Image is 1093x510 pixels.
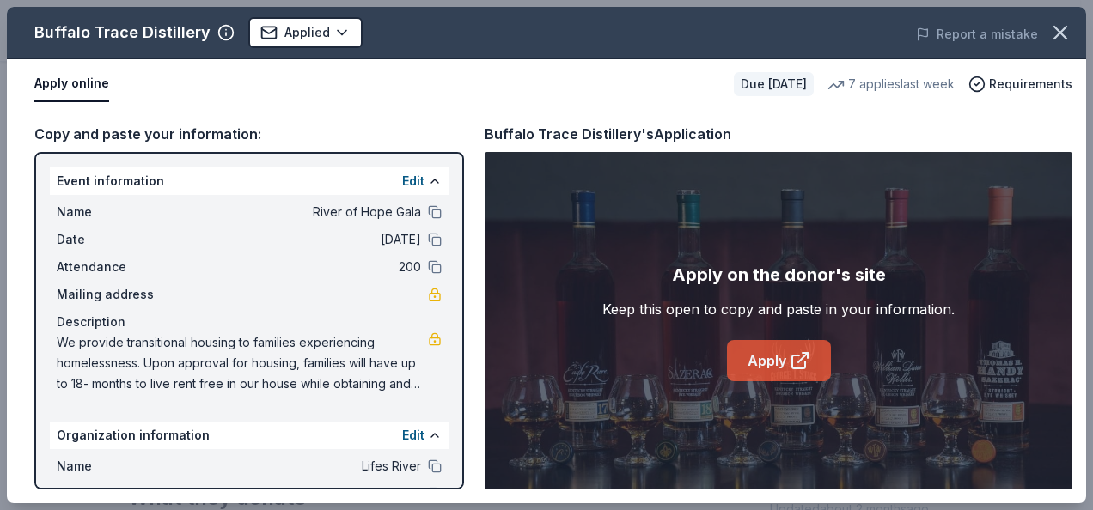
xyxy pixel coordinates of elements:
button: Edit [402,171,424,191]
span: We provide transitional housing to families experiencing homelessness. Upon approval for housing,... [57,332,428,394]
span: Attendance [57,257,172,277]
div: Description [57,312,442,332]
div: Buffalo Trace Distillery [34,19,211,46]
div: Organization information [50,422,449,449]
div: Keep this open to copy and paste in your information. [602,299,955,319]
a: Apply [727,340,831,381]
span: Fill in using "Edit" [336,487,421,501]
div: Event information [50,167,449,195]
div: Apply on the donor's site [672,261,886,288]
button: Apply online [34,66,109,102]
span: Requirements [989,74,1072,94]
span: [DATE] [172,229,421,250]
span: Mailing address [57,284,172,305]
span: Name [57,202,172,222]
span: Lifes River [172,456,421,477]
span: Applied [284,22,330,43]
button: Applied [248,17,363,48]
button: Edit [402,425,424,446]
span: Website [57,483,172,504]
span: Date [57,229,172,250]
div: Copy and paste your information: [34,123,464,145]
span: River of Hope Gala [172,202,421,222]
span: Name [57,456,172,477]
span: 200 [172,257,421,277]
button: Requirements [968,74,1072,94]
div: 7 applies last week [827,74,955,94]
div: Buffalo Trace Distillery's Application [485,123,731,145]
button: Report a mistake [916,24,1038,45]
div: Due [DATE] [734,72,814,96]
